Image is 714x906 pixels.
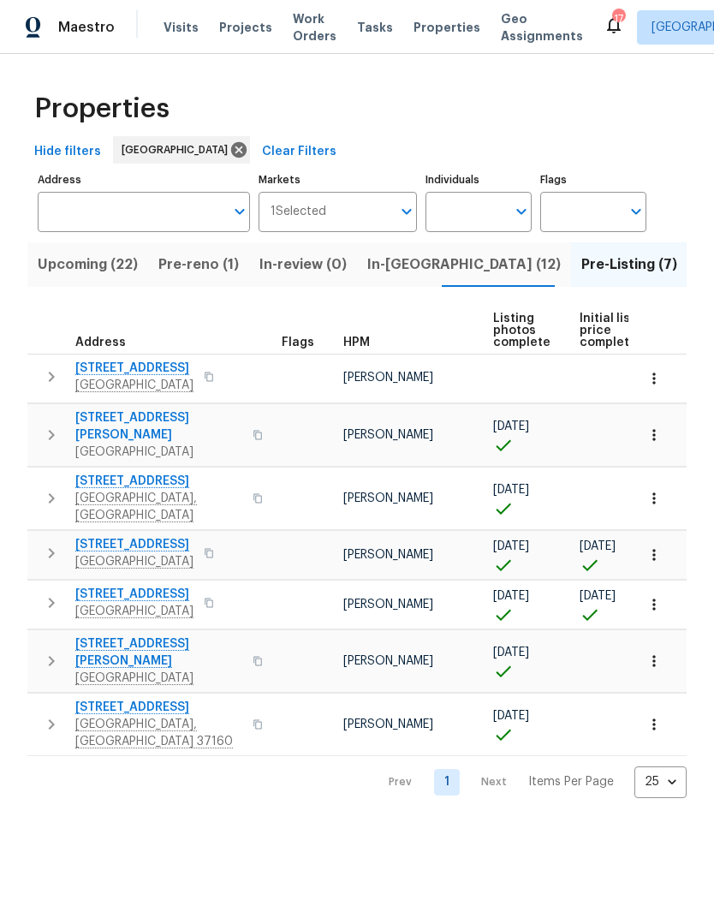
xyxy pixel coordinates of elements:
span: Upcoming (22) [38,253,138,277]
button: Open [509,200,533,224]
label: Flags [540,175,646,185]
span: [PERSON_NAME] [343,718,433,730]
span: Projects [219,19,272,36]
button: Open [395,200,419,224]
span: [GEOGRAPHIC_DATA] [122,141,235,158]
label: Address [38,175,250,185]
span: Initial list price complete [580,313,637,349]
span: [GEOGRAPHIC_DATA] [75,444,242,461]
label: Individuals [425,175,532,185]
span: Listing photos complete [493,313,550,349]
label: Markets [259,175,418,185]
nav: Pagination Navigation [372,766,687,798]
span: Maestro [58,19,115,36]
span: [PERSON_NAME] [343,655,433,667]
a: Goto page 1 [434,769,460,796]
span: [STREET_ADDRESS][PERSON_NAME] [75,409,242,444]
span: [DATE] [493,420,529,432]
span: Properties [34,100,170,117]
span: [DATE] [493,647,529,659]
span: Tasks [357,21,393,33]
span: [DATE] [580,540,616,552]
span: Geo Assignments [501,10,583,45]
span: [PERSON_NAME] [343,549,433,561]
span: In-[GEOGRAPHIC_DATA] (12) [367,253,561,277]
span: Clear Filters [262,141,336,163]
div: [GEOGRAPHIC_DATA] [113,136,250,164]
span: [PERSON_NAME] [343,492,433,504]
span: [DATE] [493,484,529,496]
div: 17 [612,10,624,27]
span: [PERSON_NAME] [343,372,433,384]
span: [DATE] [493,590,529,602]
span: [PERSON_NAME] [343,429,433,441]
span: Flags [282,337,314,349]
span: [DATE] [580,590,616,602]
span: 1 Selected [271,205,326,219]
span: [PERSON_NAME] [343,599,433,611]
span: HPM [343,337,370,349]
span: Hide filters [34,141,101,163]
span: Address [75,337,126,349]
span: [DATE] [493,710,529,722]
span: Work Orders [293,10,336,45]
span: [DATE] [493,540,529,552]
button: Clear Filters [255,136,343,168]
button: Open [228,200,252,224]
button: Open [624,200,648,224]
span: Pre-Listing (7) [581,253,677,277]
span: Properties [414,19,480,36]
button: Hide filters [27,136,108,168]
p: Items Per Page [528,773,614,790]
span: Pre-reno (1) [158,253,239,277]
span: Visits [164,19,199,36]
div: 25 [634,760,687,804]
span: In-review (0) [259,253,347,277]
